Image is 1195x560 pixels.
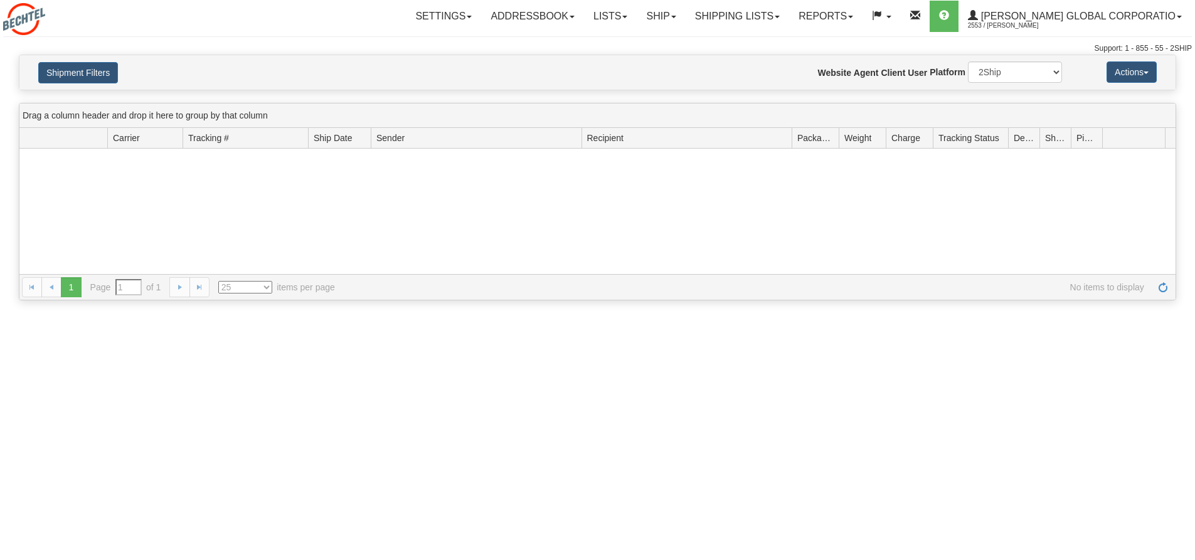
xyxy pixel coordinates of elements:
[1153,277,1173,297] a: Refresh
[938,132,999,144] span: Tracking Status
[844,132,871,144] span: Weight
[481,1,584,32] a: Addressbook
[797,132,834,144] span: Packages
[406,1,481,32] a: Settings
[881,66,905,79] label: Client
[113,132,140,144] span: Carrier
[854,66,879,79] label: Agent
[38,62,118,83] button: Shipment Filters
[968,19,1062,32] span: 2553 / [PERSON_NAME]
[188,132,229,144] span: Tracking #
[978,11,1176,21] span: [PERSON_NAME] Global Corporatio
[314,132,352,144] span: Ship Date
[19,103,1176,128] div: grid grouping header
[1076,132,1097,144] span: Pickup Status
[376,132,405,144] span: Sender
[789,1,863,32] a: Reports
[686,1,789,32] a: Shipping lists
[218,281,335,293] span: items per page
[61,277,81,297] span: 1
[908,66,927,79] label: User
[587,132,624,144] span: Recipient
[1045,132,1066,144] span: Shipment Issues
[637,1,685,32] a: Ship
[3,3,45,35] img: logo2553.jpg
[930,66,965,78] label: Platform
[1014,132,1034,144] span: Delivery Status
[818,66,851,79] label: Website
[584,1,637,32] a: Lists
[959,1,1191,32] a: [PERSON_NAME] Global Corporatio 2553 / [PERSON_NAME]
[3,43,1192,54] div: Support: 1 - 855 - 55 - 2SHIP
[1107,61,1157,83] button: Actions
[90,279,161,295] span: Page of 1
[353,281,1144,293] span: No items to display
[891,132,920,144] span: Charge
